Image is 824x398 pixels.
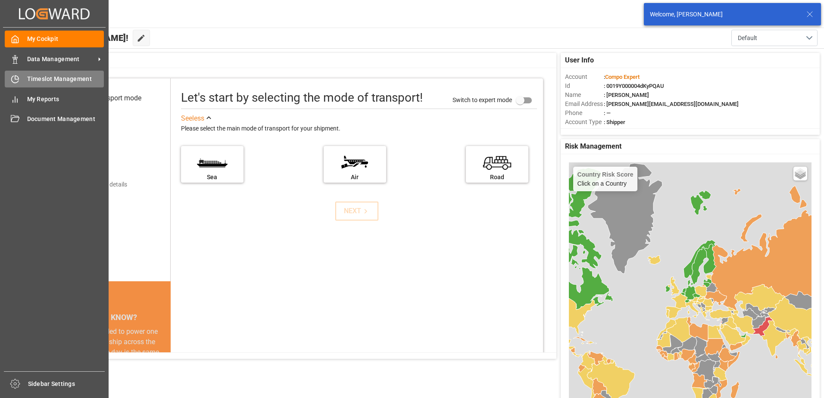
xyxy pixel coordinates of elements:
[73,180,127,189] div: Add shipping details
[453,96,512,103] span: Switch to expert mode
[181,124,537,134] div: Please select the main mode of transport for your shipment.
[181,113,204,124] div: See less
[731,30,818,46] button: open menu
[5,31,104,47] a: My Cockpit
[5,111,104,127] a: Document Management
[185,173,239,182] div: Sea
[181,89,423,107] div: Let's start by selecting the mode of transport!
[27,115,104,124] span: Document Management
[604,92,649,98] span: : [PERSON_NAME]
[604,101,739,107] span: : [PERSON_NAME][EMAIL_ADDRESS][DOMAIN_NAME]
[328,173,382,182] div: Air
[5,90,104,107] a: My Reports
[5,71,104,87] a: Timeslot Management
[565,81,604,90] span: Id
[565,90,604,99] span: Name
[604,83,664,89] span: : 0019Y000004dKyPQAU
[577,171,634,187] div: Click on a Country
[793,167,807,180] a: Layers
[565,118,604,127] span: Account Type
[344,206,370,216] div: NEXT
[28,379,105,389] span: Sidebar Settings
[738,34,757,43] span: Default
[27,55,95,64] span: Data Management
[27,75,104,84] span: Timeslot Management
[335,202,378,221] button: NEXT
[36,30,128,46] span: Hello [PERSON_NAME]!
[577,171,634,178] h4: Country Risk Score
[604,110,611,116] span: : —
[470,173,524,182] div: Road
[650,10,798,19] div: Welcome, [PERSON_NAME]
[565,72,604,81] span: Account
[565,55,594,65] span: User Info
[27,34,104,44] span: My Cockpit
[27,95,104,104] span: My Reports
[605,74,640,80] span: Compo Expert
[604,74,640,80] span: :
[565,109,604,118] span: Phone
[565,141,621,152] span: Risk Management
[604,119,625,125] span: : Shipper
[565,99,604,109] span: Email Address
